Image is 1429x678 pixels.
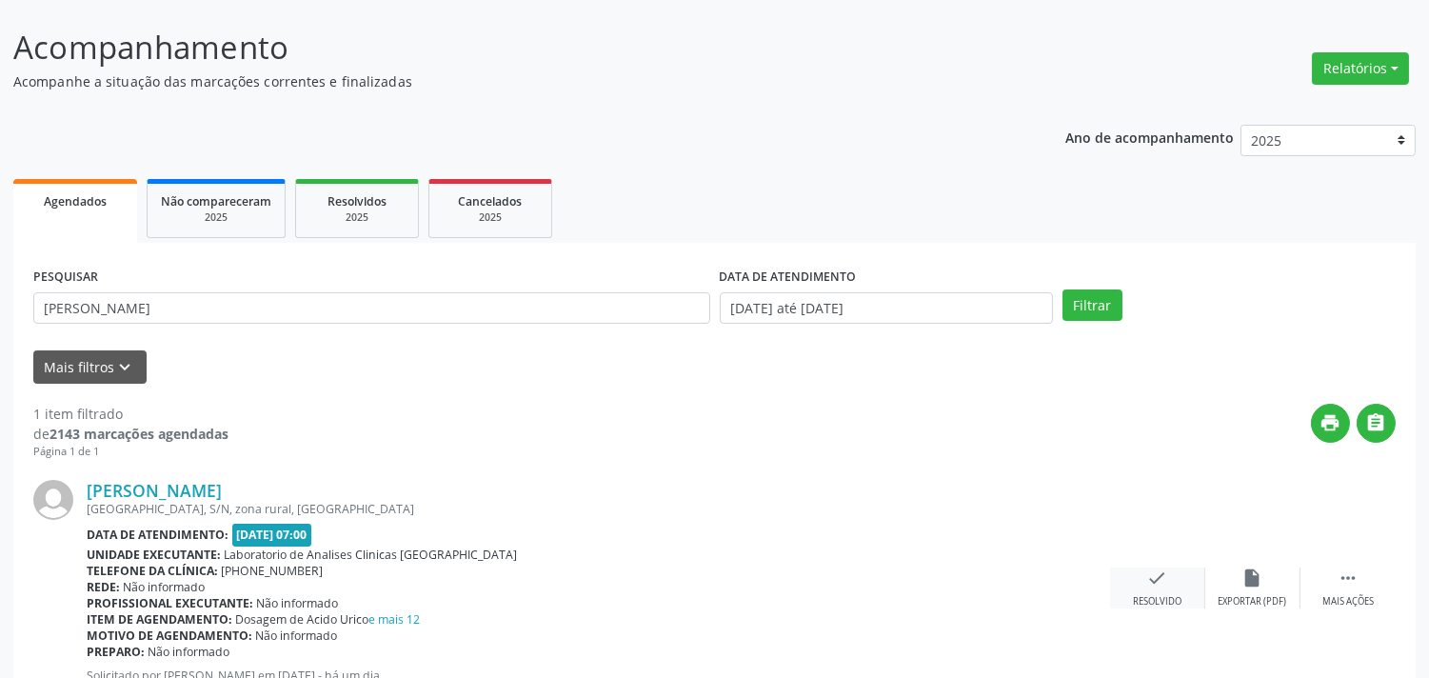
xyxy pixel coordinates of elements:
span: Dosagem de Acido Urico [236,611,421,628]
p: Acompanhe a situação das marcações correntes e finalizadas [13,71,995,91]
span: Não informado [124,579,206,595]
b: Telefone da clínica: [87,563,218,579]
div: 2025 [161,210,271,225]
div: 2025 [443,210,538,225]
div: de [33,424,228,444]
span: Não informado [256,628,338,644]
button: Relatórios [1312,52,1409,85]
i:  [1338,568,1359,588]
button: Mais filtroskeyboard_arrow_down [33,350,147,384]
img: img [33,480,73,520]
a: e mais 12 [369,611,421,628]
div: Resolvido [1133,595,1181,608]
span: Laboratorio de Analises Clinicas [GEOGRAPHIC_DATA] [225,547,518,563]
button:  [1357,404,1396,443]
span: Resolvidos [327,193,387,209]
b: Profissional executante: [87,595,253,611]
button: Filtrar [1062,289,1122,322]
input: Selecione um intervalo [720,292,1053,325]
span: Não informado [149,644,230,660]
p: Acompanhamento [13,24,995,71]
i: print [1320,412,1341,433]
span: Não informado [257,595,339,611]
div: 1 item filtrado [33,404,228,424]
i: check [1147,568,1168,588]
label: DATA DE ATENDIMENTO [720,263,857,292]
label: PESQUISAR [33,263,98,292]
b: Motivo de agendamento: [87,628,252,644]
span: [PHONE_NUMBER] [222,563,324,579]
span: Agendados [44,193,107,209]
b: Unidade executante: [87,547,221,563]
div: 2025 [309,210,405,225]
b: Data de atendimento: [87,527,228,543]
b: Rede: [87,579,120,595]
i: insert_drive_file [1242,568,1263,588]
div: Mais ações [1322,595,1374,608]
p: Ano de acompanhamento [1065,125,1234,149]
strong: 2143 marcações agendadas [50,425,228,443]
button: print [1311,404,1350,443]
span: [DATE] 07:00 [232,524,312,546]
b: Item de agendamento: [87,611,232,628]
b: Preparo: [87,644,145,660]
div: Exportar (PDF) [1219,595,1287,608]
div: Página 1 de 1 [33,444,228,460]
input: Nome, CNS [33,292,710,325]
a: [PERSON_NAME] [87,480,222,501]
i:  [1366,412,1387,433]
span: Cancelados [459,193,523,209]
div: [GEOGRAPHIC_DATA], S/N, zona rural, [GEOGRAPHIC_DATA] [87,501,1110,517]
i: keyboard_arrow_down [115,357,136,378]
span: Não compareceram [161,193,271,209]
